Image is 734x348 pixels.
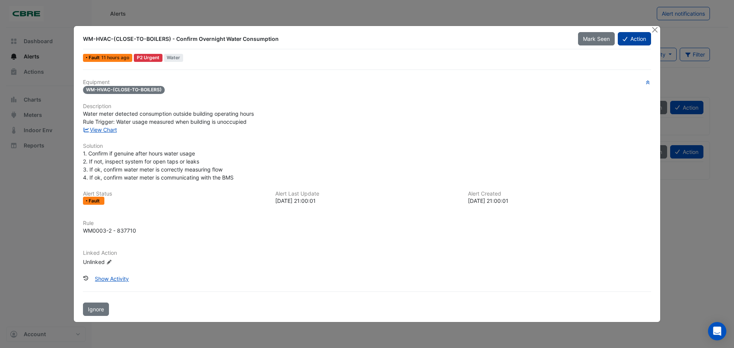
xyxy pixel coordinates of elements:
h6: Description [83,103,651,110]
h6: Solution [83,143,651,149]
span: Fault [89,55,101,60]
span: 1. Confirm if genuine after hours water usage 2. If not, inspect system for open taps or leaks 3.... [83,150,234,181]
h6: Linked Action [83,250,651,256]
h6: Equipment [83,79,651,86]
h6: Alert Last Update [275,191,458,197]
span: Water meter detected consumption outside building operating hours Rule Trigger: Water usage measu... [83,110,254,125]
span: Mon 22-Sep-2025 21:00 AEST [101,55,129,60]
div: [DATE] 21:00:01 [275,197,458,205]
div: [DATE] 21:00:01 [468,197,651,205]
div: WM0003-2 - 837710 [83,227,136,235]
div: WM-HVAC-(CLOSE-TO-BOILERS) - Confirm Overnight Water Consumption [83,35,569,43]
div: P2 Urgent [134,54,162,62]
span: WM-HVAC-(CLOSE-TO-BOILERS) [83,86,165,94]
button: Mark Seen [578,32,615,45]
h6: Rule [83,220,651,227]
span: Mark Seen [583,36,610,42]
h6: Alert Status [83,191,266,197]
div: Unlinked [83,258,175,266]
h6: Alert Created [468,191,651,197]
button: Show Activity [90,272,134,285]
button: Close [651,26,659,34]
button: Ignore [83,303,109,316]
button: Action [618,32,651,45]
fa-icon: Edit Linked Action [106,259,112,265]
span: Fault [89,199,101,203]
a: View Chart [83,126,117,133]
span: Ignore [88,306,104,312]
div: Open Intercom Messenger [708,322,726,340]
span: Water [164,54,183,62]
